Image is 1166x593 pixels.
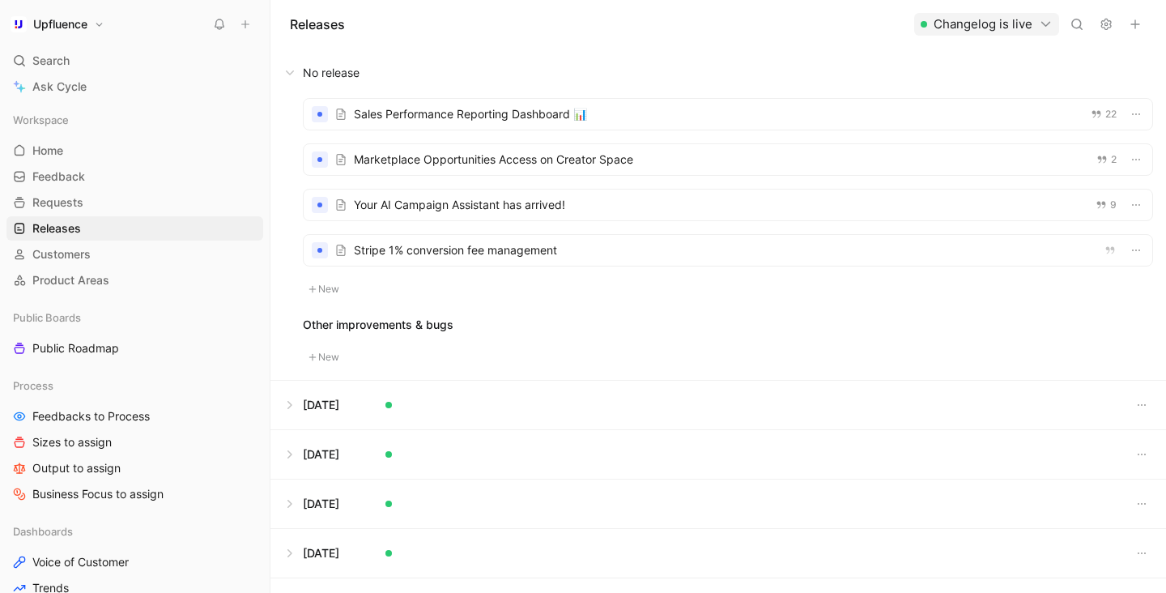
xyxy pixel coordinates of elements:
span: Output to assign [32,460,121,476]
div: Public BoardsPublic Roadmap [6,305,263,360]
span: Ask Cycle [32,77,87,96]
span: Product Areas [32,272,109,288]
div: ProcessFeedbacks to ProcessSizes to assignOutput to assignBusiness Focus to assign [6,373,263,506]
span: 9 [1110,200,1117,210]
button: New [303,348,345,367]
a: Feedbacks to Process [6,404,263,429]
span: Releases [32,220,81,237]
span: Dashboards [13,523,73,540]
span: Requests [32,194,83,211]
span: Public Boards [13,309,81,326]
a: Releases [6,216,263,241]
span: Public Roadmap [32,340,119,356]
span: 22 [1105,109,1117,119]
span: Customers [32,246,91,262]
span: Sizes to assign [32,434,112,450]
span: Home [32,143,63,159]
span: Feedback [32,169,85,185]
a: Output to assign [6,456,263,480]
span: Business Focus to assign [32,486,164,502]
button: New [303,279,345,299]
h1: Releases [290,15,345,34]
span: 2 [1111,155,1117,164]
a: Public Roadmap [6,336,263,360]
a: Requests [6,190,263,215]
div: Process [6,373,263,398]
a: Customers [6,242,263,267]
span: Search [32,51,70,70]
span: Workspace [13,112,69,128]
div: Other improvements & bugs [303,315,1153,335]
a: Product Areas [6,268,263,292]
a: Business Focus to assign [6,482,263,506]
a: Ask Cycle [6,75,263,99]
button: Changelog is live [914,13,1059,36]
button: 22 [1087,105,1120,123]
a: Home [6,139,263,163]
div: Public Boards [6,305,263,330]
div: Workspace [6,108,263,132]
img: Upfluence [11,16,27,32]
div: Search [6,49,263,73]
button: UpfluenceUpfluence [6,13,109,36]
div: Dashboards [6,519,263,544]
h1: Upfluence [33,17,87,32]
span: Voice of Customer [32,554,129,570]
span: Process [13,378,53,394]
a: Voice of Customer [6,550,263,574]
button: 9 [1092,196,1120,214]
a: Sizes to assign [6,430,263,454]
a: Feedback [6,164,263,189]
span: Feedbacks to Process [32,408,150,424]
button: 2 [1093,151,1120,169]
